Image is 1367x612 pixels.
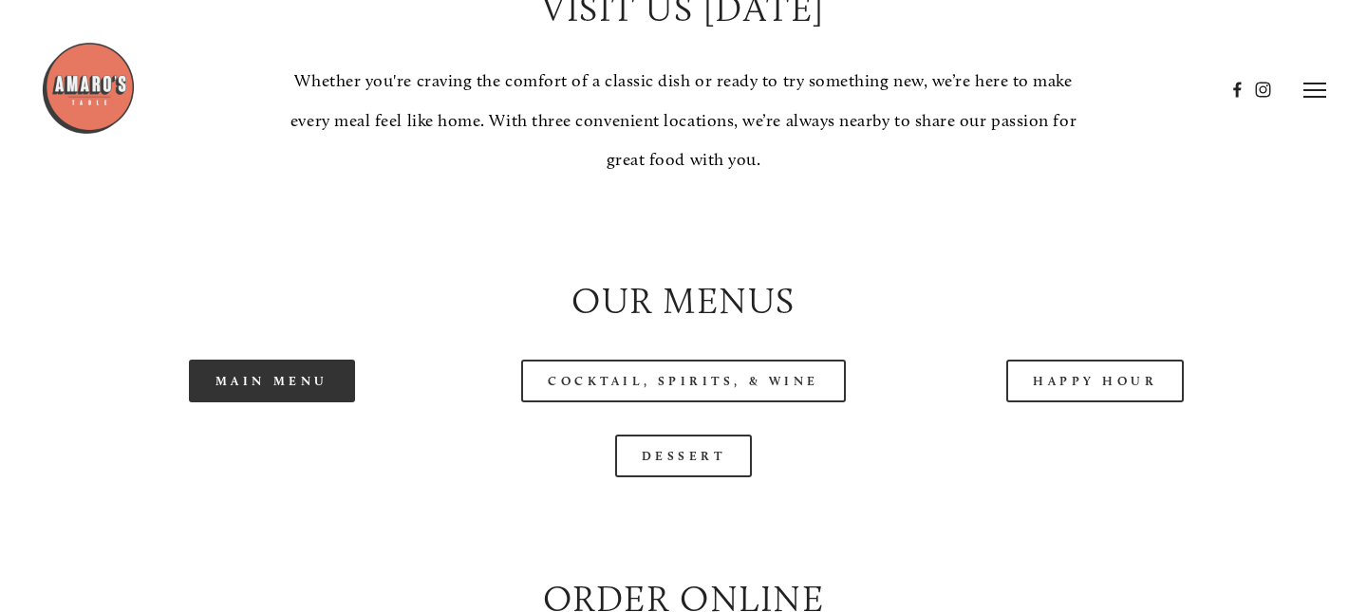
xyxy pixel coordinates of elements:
[41,41,136,136] img: Amaro's Table
[521,360,846,402] a: Cocktail, Spirits, & Wine
[1006,360,1185,402] a: Happy Hour
[615,435,753,477] a: Dessert
[189,360,355,402] a: Main Menu
[82,276,1284,327] h2: Our Menus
